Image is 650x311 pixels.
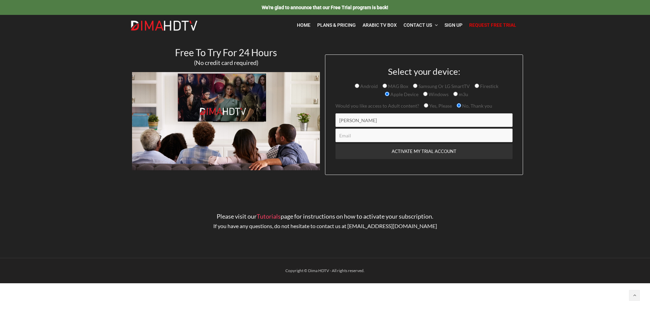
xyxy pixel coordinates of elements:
[629,290,640,301] a: Back to top
[479,83,498,89] span: Firestick
[257,213,281,220] a: Tutorials
[428,103,452,109] span: Yes, Please
[262,5,388,10] span: We're glad to announce that our Free Trial program is back!
[262,4,388,10] a: We're glad to announce that our Free Trial program is back!
[194,59,258,66] span: (No credit card required)
[417,83,470,89] span: Samsung Or LG SmartTV
[294,18,314,32] a: Home
[383,84,387,88] input: MAG Box
[388,66,460,77] span: Select your device:
[457,103,461,108] input: No, Thank you
[359,18,400,32] a: Arabic TV Box
[387,83,408,89] span: MAG Box
[441,18,466,32] a: Sign Up
[445,22,462,28] span: Sign Up
[385,92,389,96] input: Apple Device
[217,213,433,220] span: Please visit our page for instructions on how to activate your subscription.
[359,83,378,89] span: Android
[355,84,359,88] input: Android
[428,91,449,97] span: Windows
[458,91,468,97] span: m3u
[297,22,310,28] span: Home
[314,18,359,32] a: Plans & Pricing
[469,22,516,28] span: Request Free Trial
[127,267,523,275] div: Copyright © Dima HDTV - All rights reserved.
[335,144,513,159] input: ACTIVATE MY TRIAL ACCOUNT
[424,103,428,108] input: Yes, Please
[363,22,397,28] span: Arabic TV Box
[213,223,437,229] span: If you have any questions, do not hesitate to contact us at [EMAIL_ADDRESS][DOMAIN_NAME]
[466,18,520,32] a: Request Free Trial
[335,113,513,127] input: Name
[175,47,277,58] span: Free To Try For 24 Hours
[475,84,479,88] input: Firestick
[335,102,513,110] p: Would you like access to Adult content?
[413,84,417,88] input: Samsung Or LG SmartTV
[130,20,198,31] img: Dima HDTV
[404,22,432,28] span: Contact Us
[317,22,356,28] span: Plans & Pricing
[330,67,518,175] form: Contact form
[400,18,441,32] a: Contact Us
[389,91,418,97] span: Apple Device
[461,103,492,109] span: No, Thank you
[423,92,428,96] input: Windows
[453,92,458,96] input: m3u
[335,129,513,142] input: Email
